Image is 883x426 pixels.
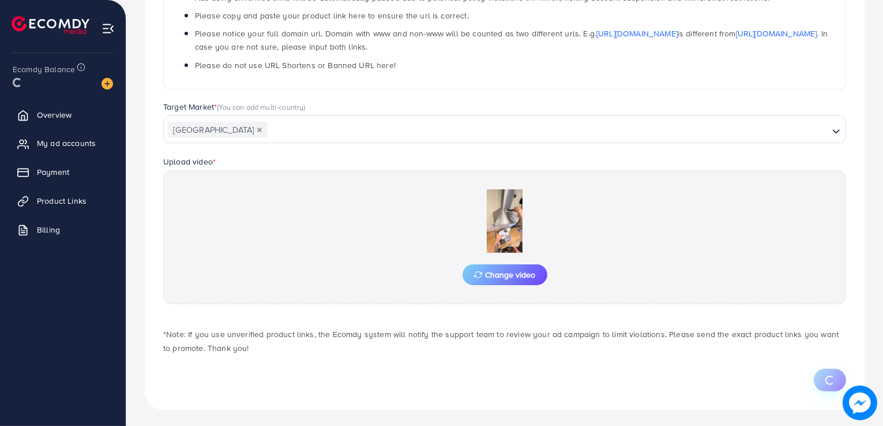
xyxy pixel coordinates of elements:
span: Billing [37,224,60,236]
input: Search for option [269,121,828,139]
span: Ecomdy Balance [13,63,75,75]
span: Please do not use URL Shortens or Banned URL here! [195,59,396,71]
a: Payment [9,160,117,184]
span: Payment [37,166,69,178]
img: image [102,78,113,89]
span: Change video [474,271,536,279]
div: Search for option [163,115,846,143]
a: [URL][DOMAIN_NAME] [596,28,678,39]
span: My ad accounts [37,137,96,149]
label: Target Market [163,101,306,113]
a: Overview [9,103,117,126]
button: Change video [463,264,547,285]
span: Please notice your full domain url. Domain with www and non-www will be counted as two different ... [195,28,828,53]
span: Overview [37,109,72,121]
img: image [843,386,877,420]
a: [URL][DOMAIN_NAME] [736,28,817,39]
span: [GEOGRAPHIC_DATA] [168,122,268,138]
img: Preview Image [447,189,562,253]
p: *Note: If you use unverified product links, the Ecomdy system will notify the support team to rev... [163,327,846,355]
span: Product Links [37,195,87,207]
a: Product Links [9,189,117,212]
a: My ad accounts [9,132,117,155]
span: Please copy and paste your product link here to ensure the url is correct. [195,10,469,21]
span: (You can add multi-country) [217,102,305,112]
img: menu [102,22,115,35]
button: Deselect United Arab Emirates [257,127,262,133]
img: logo [12,16,89,34]
a: Billing [9,218,117,241]
label: Upload video [163,156,216,167]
